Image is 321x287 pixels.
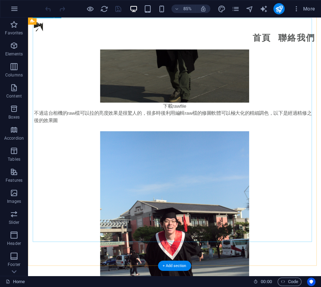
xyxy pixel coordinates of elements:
span: Code [281,278,298,286]
p: Columns [5,72,23,78]
h6: 85% [182,5,193,13]
p: Favorites [5,30,23,36]
i: AI Writer [259,5,267,13]
button: design [217,5,226,13]
p: Footer [8,262,20,267]
button: navigator [245,5,254,13]
a: Click to cancel selection. Double-click to open Pages [6,278,25,286]
p: Slider [9,220,20,225]
button: Code [278,278,301,286]
h6: Session time [253,278,272,286]
span: 00 00 [261,278,272,286]
button: More [290,3,318,14]
span: More [293,5,315,12]
p: Boxes [8,114,20,120]
button: Click here to leave preview mode and continue editing [86,5,94,13]
p: Images [7,199,21,204]
p: Tables [8,156,20,162]
p: Accordion [4,135,24,141]
span: : [266,279,267,284]
i: Navigator [245,5,253,13]
button: text_generator [259,5,268,13]
p: Features [6,178,22,183]
i: On resize automatically adjust zoom level to fit chosen device. [200,6,206,12]
i: Pages (Ctrl+Alt+S) [231,5,239,13]
p: Header [7,241,21,246]
div: + Add section [158,261,191,271]
button: reload [100,5,108,13]
button: Usercentrics [307,278,315,286]
button: pages [231,5,240,13]
button: 85% [171,5,196,13]
i: Publish [275,5,283,13]
i: Design (Ctrl+Alt+Y) [217,5,225,13]
i: Reload page [100,5,108,13]
p: Content [6,93,22,99]
button: publish [273,3,285,14]
p: Elements [5,51,23,57]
